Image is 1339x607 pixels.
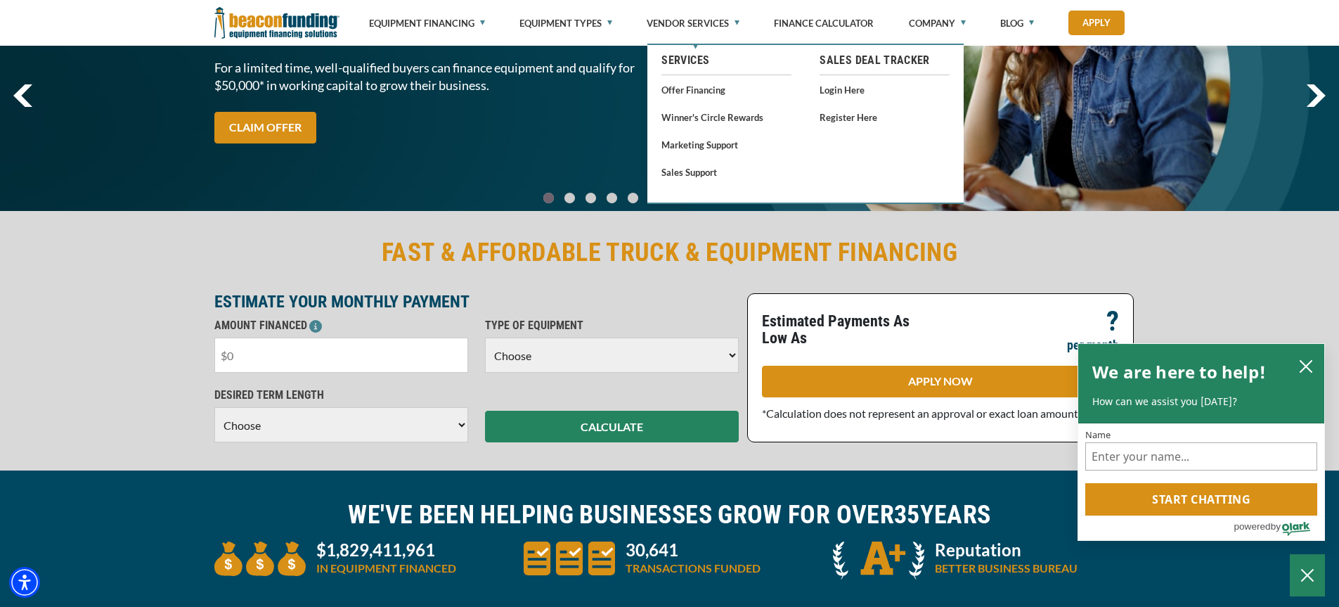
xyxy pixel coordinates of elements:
button: close chatbox [1295,356,1317,376]
img: three money bags to convey large amount of equipment financed [214,542,306,576]
span: powered [1234,518,1270,535]
a: Powered by Olark [1234,516,1324,540]
span: *Calculation does not represent an approval or exact loan amount. [762,407,1080,420]
h2: FAST & AFFORDABLE TRUCK & EQUIPMENT FINANCING [214,236,1125,269]
img: Right Navigator [1306,84,1326,107]
input: $0 [214,338,468,373]
p: AMOUNT FINANCED [214,317,468,334]
a: Go To Slide 4 [624,192,641,204]
p: ? [1106,313,1119,330]
p: DESIRED TERM LENGTH [214,387,468,404]
a: Go To Slide 2 [582,192,599,204]
label: Name [1085,430,1317,440]
a: Login Here [820,81,950,98]
span: by [1271,518,1281,535]
img: Left Navigator [13,84,32,107]
div: olark chatbox [1078,343,1325,542]
p: TRANSACTIONS FUNDED [626,560,761,577]
p: $1,829,411,961 [316,542,456,558]
a: Services [661,52,791,69]
a: Go To Slide 0 [540,192,557,204]
h2: WE'VE BEEN HELPING BUSINESSES GROW FOR OVER YEARS [214,499,1125,531]
p: IN EQUIPMENT FINANCED [316,560,456,577]
button: CALCULATE [485,411,739,442]
input: Name [1085,442,1317,471]
p: ESTIMATE YOUR MONTHLY PAYMENT [214,293,739,310]
a: Marketing Support [661,136,791,153]
a: CLAIM OFFER [214,112,316,143]
h2: We are here to help! [1092,358,1266,386]
a: Go To Slide 3 [603,192,620,204]
img: A + icon [833,542,924,580]
button: Start chatting [1085,483,1317,516]
span: 35 [894,500,920,530]
img: three document icons to convery large amount of transactions funded [524,542,615,575]
p: How can we assist you [DATE]? [1092,395,1310,409]
p: per month [1067,337,1119,354]
a: Go To Slide 1 [561,192,578,204]
a: Offer Financing [661,81,791,98]
div: Accessibility Menu [9,567,40,598]
a: previous [13,84,32,107]
p: 30,641 [626,542,761,558]
a: Sales Deal Tracker [820,52,950,69]
button: Close Chatbox [1290,554,1325,596]
p: Reputation [935,542,1078,558]
a: next [1306,84,1326,107]
a: APPLY NOW [762,366,1119,397]
p: BETTER BUSINESS BUREAU [935,560,1078,577]
a: Register Here [820,108,950,126]
p: TYPE OF EQUIPMENT [485,317,739,334]
a: Apply [1068,11,1125,35]
p: Estimated Payments As Low As [762,313,932,347]
span: For a limited time, well-qualified buyers can finance equipment and qualify for $50,000* in worki... [214,59,661,94]
a: Winner's Circle Rewards [661,108,791,126]
a: Go To Slide 5 [645,192,662,204]
a: Sales Support [661,163,791,181]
